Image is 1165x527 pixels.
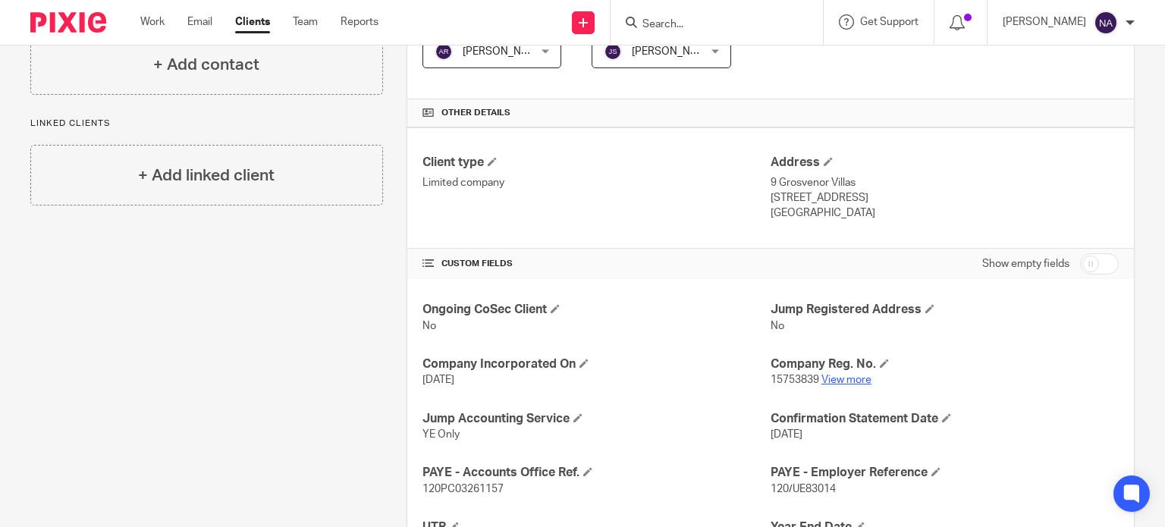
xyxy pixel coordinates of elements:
a: Team [293,14,318,30]
h4: PAYE - Employer Reference [771,465,1119,481]
span: [PERSON_NAME] [632,46,715,57]
span: [PERSON_NAME] [463,46,546,57]
span: Other details [441,107,510,119]
p: Linked clients [30,118,383,130]
h4: Company Reg. No. [771,356,1119,372]
span: [DATE] [422,375,454,385]
h4: + Add contact [153,53,259,77]
span: No [771,321,784,331]
h4: Confirmation Statement Date [771,411,1119,427]
p: [STREET_ADDRESS] [771,190,1119,205]
span: No [422,321,436,331]
a: Clients [235,14,270,30]
a: Reports [341,14,378,30]
a: Work [140,14,165,30]
p: 9 Grosvenor Villas [771,175,1119,190]
h4: Jump Accounting Service [422,411,771,427]
p: [GEOGRAPHIC_DATA] [771,205,1119,221]
span: 120/UE83014 [771,484,836,494]
h4: Address [771,155,1119,171]
img: Pixie [30,12,106,33]
p: Limited company [422,175,771,190]
img: svg%3E [1094,11,1118,35]
span: YE Only [422,429,460,440]
h4: PAYE - Accounts Office Ref. [422,465,771,481]
label: Show empty fields [982,256,1069,271]
h4: + Add linked client [138,164,275,187]
input: Search [641,18,777,32]
img: svg%3E [435,42,453,61]
p: [PERSON_NAME] [1003,14,1086,30]
h4: Ongoing CoSec Client [422,302,771,318]
span: [DATE] [771,429,802,440]
img: svg%3E [604,42,622,61]
span: 15753839 [771,375,819,385]
h4: Company Incorporated On [422,356,771,372]
h4: Jump Registered Address [771,302,1119,318]
span: 120PC03261157 [422,484,504,494]
a: Email [187,14,212,30]
h4: CUSTOM FIELDS [422,258,771,270]
a: View more [821,375,871,385]
h4: Client type [422,155,771,171]
span: Get Support [860,17,918,27]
